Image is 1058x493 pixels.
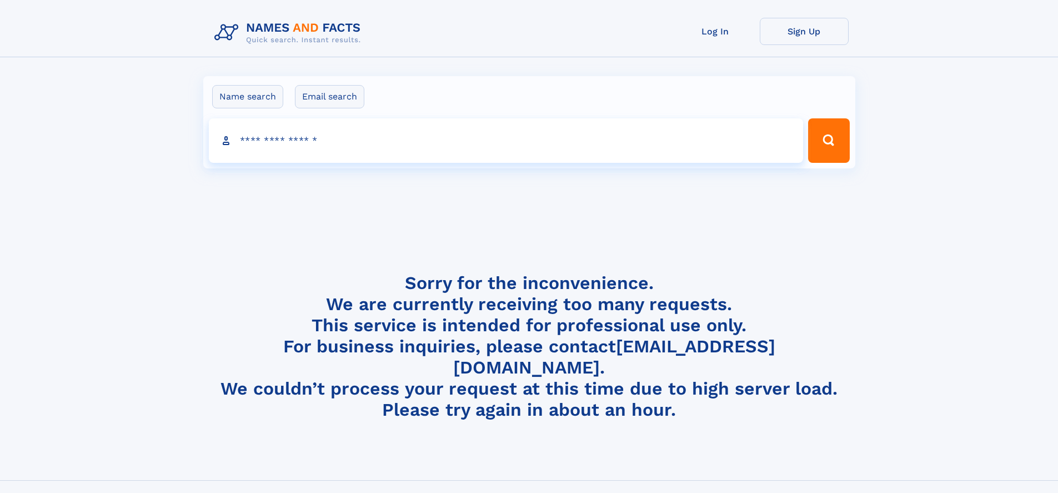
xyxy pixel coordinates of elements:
[209,118,804,163] input: search input
[212,85,283,108] label: Name search
[808,118,849,163] button: Search Button
[210,272,849,421] h4: Sorry for the inconvenience. We are currently receiving too many requests. This service is intend...
[210,18,370,48] img: Logo Names and Facts
[671,18,760,45] a: Log In
[295,85,364,108] label: Email search
[453,336,775,378] a: [EMAIL_ADDRESS][DOMAIN_NAME]
[760,18,849,45] a: Sign Up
